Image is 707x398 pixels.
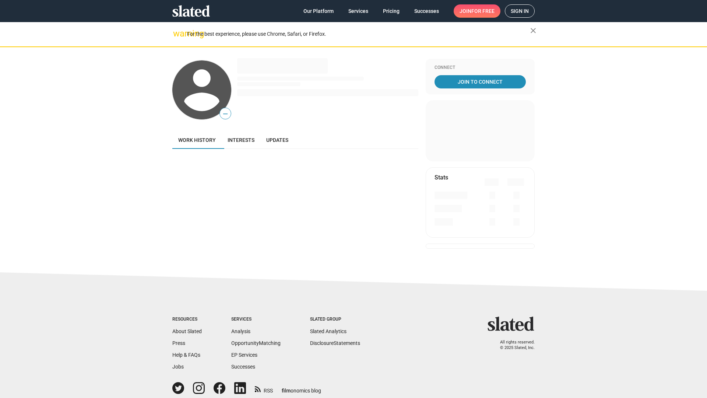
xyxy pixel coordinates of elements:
span: film [282,388,291,394]
div: Resources [172,317,202,322]
span: Work history [178,137,216,143]
a: Our Platform [298,4,340,18]
a: Press [172,340,185,346]
span: Successes [414,4,439,18]
a: Successes [408,4,445,18]
a: About Slated [172,328,202,334]
a: Pricing [377,4,405,18]
mat-icon: warning [173,29,182,38]
mat-card-title: Stats [435,174,448,181]
a: Slated Analytics [310,328,347,334]
span: Join [460,4,495,18]
a: Services [342,4,374,18]
a: filmonomics blog [282,381,321,394]
a: Join To Connect [435,75,526,88]
a: Sign in [505,4,535,18]
span: Updates [266,137,288,143]
span: Our Platform [303,4,334,18]
span: Interests [228,137,254,143]
div: Slated Group [310,317,360,322]
a: DisclosureStatements [310,340,360,346]
span: for free [471,4,495,18]
span: Sign in [511,5,529,17]
mat-icon: close [529,26,538,35]
a: Joinfor free [454,4,500,18]
a: Updates [260,131,294,149]
a: Work history [172,131,222,149]
a: OpportunityMatching [231,340,281,346]
a: Help & FAQs [172,352,200,358]
span: Pricing [383,4,400,18]
a: Analysis [231,328,250,334]
span: Join To Connect [436,75,524,88]
div: Connect [435,65,526,71]
div: Services [231,317,281,322]
div: For the best experience, please use Chrome, Safari, or Firefox. [187,29,530,39]
p: All rights reserved. © 2025 Slated, Inc. [492,340,535,350]
a: Interests [222,131,260,149]
span: — [220,109,231,119]
span: Services [348,4,368,18]
a: Successes [231,364,255,370]
a: EP Services [231,352,257,358]
a: Jobs [172,364,184,370]
a: RSS [255,383,273,394]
